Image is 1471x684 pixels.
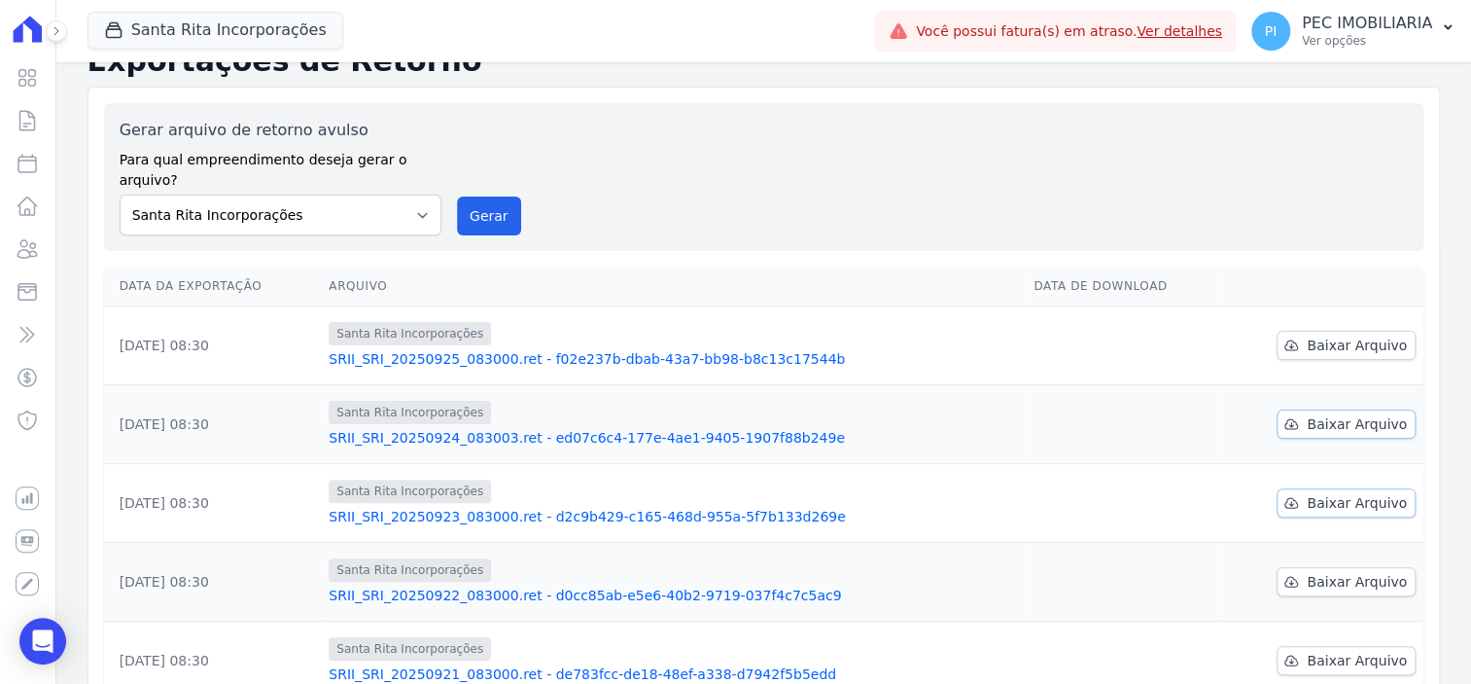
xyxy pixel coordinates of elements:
[104,385,322,464] td: [DATE] 08:30
[329,586,1018,605] a: SRII_SRI_20250922_083000.ret - d0cc85ab-e5e6-40b2-9719-037f4c7c5ac9
[329,349,1018,369] a: SRII_SRI_20250925_083000.ret - f02e237b-dbab-43a7-bb98-b8c13c17544b
[1307,651,1407,670] span: Baixar Arquivo
[19,618,66,665] div: Open Intercom Messenger
[1026,267,1221,306] th: Data de Download
[329,637,491,661] span: Santa Rita Incorporações
[329,665,1018,684] a: SRII_SRI_20250921_083000.ret - de783fcc-de18-48ef-a338-d7942f5b5edd
[1302,33,1432,49] p: Ver opções
[329,507,1018,526] a: SRII_SRI_20250923_083000.ret - d2c9b429-c165-468d-955a-5f7b133d269e
[1277,410,1416,439] a: Baixar Arquivo
[321,267,1026,306] th: Arquivo
[329,401,491,424] span: Santa Rita Incorporações
[329,480,491,503] span: Santa Rita Incorporações
[1302,14,1432,33] p: PEC IMOBILIARIA
[120,142,441,191] label: Para qual empreendimento deseja gerar o arquivo?
[88,12,343,49] button: Santa Rita Incorporações
[1236,4,1471,58] button: PI PEC IMOBILIARIA Ver opções
[916,21,1222,42] span: Você possui fatura(s) em atraso.
[1307,336,1407,355] span: Baixar Arquivo
[1137,23,1222,39] a: Ver detalhes
[457,197,521,235] button: Gerar
[1277,567,1416,596] a: Baixar Arquivo
[1307,493,1407,513] span: Baixar Arquivo
[329,322,491,345] span: Santa Rita Incorporações
[104,543,322,622] td: [DATE] 08:30
[1265,24,1278,38] span: PI
[1277,488,1416,518] a: Baixar Arquivo
[1307,572,1407,592] span: Baixar Arquivo
[120,119,441,142] label: Gerar arquivo de retorno avulso
[1277,646,1416,675] a: Baixar Arquivo
[1277,331,1416,360] a: Baixar Arquivo
[1307,414,1407,434] span: Baixar Arquivo
[329,558,491,582] span: Santa Rita Incorporações
[104,464,322,543] td: [DATE] 08:30
[329,428,1018,448] a: SRII_SRI_20250924_083003.ret - ed07c6c4-177e-4ae1-9405-1907f88b249e
[104,267,322,306] th: Data da Exportação
[104,306,322,385] td: [DATE] 08:30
